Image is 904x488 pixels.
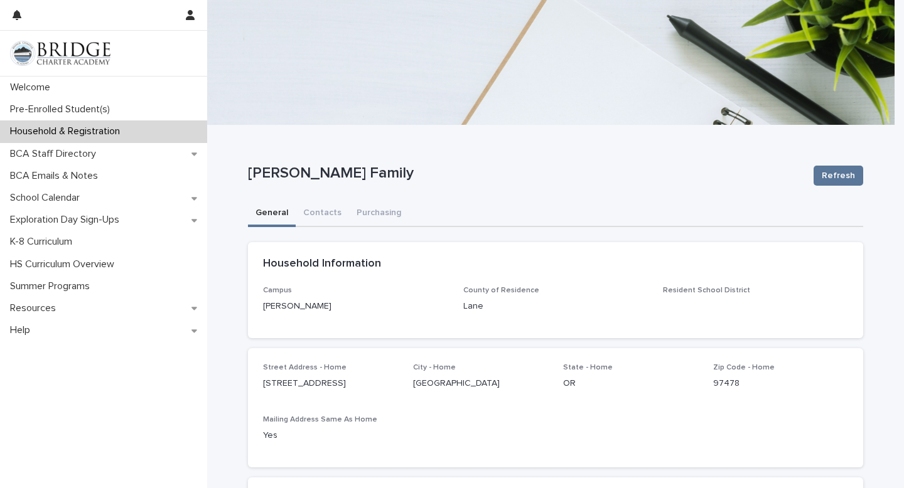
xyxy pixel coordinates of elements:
p: Summer Programs [5,280,100,292]
p: [GEOGRAPHIC_DATA] [413,377,548,390]
span: State - Home [563,364,613,371]
button: Contacts [296,201,349,227]
p: K-8 Curriculum [5,236,82,248]
p: 97478 [713,377,848,390]
p: OR [563,377,698,390]
p: BCA Staff Directory [5,148,106,160]
span: Zip Code - Home [713,364,775,371]
span: Refresh [822,169,855,182]
span: City - Home [413,364,456,371]
p: BCA Emails & Notes [5,170,108,182]
p: Welcome [5,82,60,93]
p: [PERSON_NAME] [263,300,448,313]
span: Campus [263,287,292,294]
button: Purchasing [349,201,409,227]
p: [PERSON_NAME] Family [248,164,804,183]
span: County of Residence [463,287,539,294]
p: [STREET_ADDRESS] [263,377,398,390]
span: Mailing Address Same As Home [263,416,377,423]
img: V1C1m3IdTEidaUdm9Hs0 [10,41,110,66]
button: Refresh [814,166,863,186]
button: General [248,201,296,227]
p: Resources [5,302,66,314]
p: Help [5,324,40,336]
p: Exploration Day Sign-Ups [5,214,129,226]
p: Lane [463,300,648,313]
p: HS Curriculum Overview [5,258,124,270]
span: Street Address - Home [263,364,347,371]
h2: Household Information [263,257,381,271]
p: School Calendar [5,192,90,204]
span: Resident School District [663,287,750,294]
p: Household & Registration [5,125,130,137]
p: Yes [263,429,398,442]
p: Pre-Enrolled Student(s) [5,103,120,115]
